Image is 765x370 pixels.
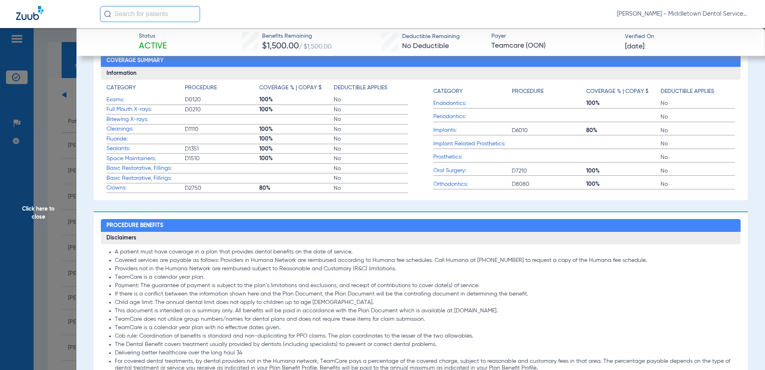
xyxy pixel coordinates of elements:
span: No Deductible [402,42,449,50]
span: Orthodontics: [433,180,512,189]
span: Cleanings: [106,125,185,133]
h2: Coverage Summary [101,54,741,67]
span: 100% [259,135,334,143]
span: Benefits Remaining [262,32,332,40]
h4: Category [106,84,136,92]
li: Payment: The guarantee of payment is subject to the plan’s limitations and exclusions, and receip... [115,282,735,290]
h4: Category [433,87,463,96]
h3: Information [101,67,741,80]
span: 100% [586,180,661,188]
img: Zuub Logo [16,6,44,20]
span: No [334,184,408,192]
span: No [334,106,408,114]
span: Fluoride: [106,135,185,143]
span: Active [139,41,167,52]
span: 100% [586,167,661,175]
img: Search Icon [104,10,111,18]
li: If there is a conflict between the information shown here and the Plan Document, the Plan Documen... [115,291,735,298]
span: Endodontics: [433,99,512,108]
span: D2750 [185,184,259,192]
span: No [334,174,408,182]
span: No [661,153,735,161]
span: 100% [259,145,334,153]
span: Exams: [106,96,185,104]
span: 100% [259,96,334,104]
span: Verified On [625,32,752,41]
span: No [334,125,408,133]
h4: Coverage % | Copay $ [586,87,649,96]
span: No [661,127,735,135]
span: [DATE] [625,42,645,52]
iframe: Chat Widget [725,332,765,370]
span: $1,500.00 [262,42,299,50]
span: D8080 [512,180,586,188]
span: No [334,135,408,143]
span: Status [139,32,167,40]
li: Cob rule: Coordination of benefits is standard and non-duplicating for PPO claims. The plan coord... [115,333,735,340]
span: Implants: [433,126,512,135]
app-breakdown-title: Coverage % | Copay $ [586,84,661,99]
li: A patient must have coverage in a plan that provides dental benefits on the date of service. [115,249,735,256]
span: D1351 [185,145,259,153]
span: D1110 [185,125,259,133]
span: Deductible Remaining [402,32,460,41]
span: D6010 [512,127,586,135]
span: Implant Related Prosthetics: [433,140,512,148]
span: 100% [259,106,334,114]
span: Basic Restorative, Fillings: [106,174,185,183]
app-breakdown-title: Deductible Applies [661,84,735,99]
span: No [334,165,408,173]
h4: Deductible Applies [661,87,714,96]
li: This document is intended as a summary only. All benefits will be paid in accordance with the Pla... [115,308,735,315]
span: D7210 [512,167,586,175]
span: Oral Surgery: [433,167,512,175]
app-breakdown-title: Procedure [512,84,586,99]
li: Covered services are payable as follows: Providers in Humana Network are reimbursed according to ... [115,257,735,264]
h4: Deductible Applies [334,84,387,92]
span: No [661,99,735,107]
span: Prosthetics: [433,153,512,161]
span: No [661,167,735,175]
app-breakdown-title: Category [433,84,512,99]
li: Child age limit: The annual dental limit does not apply to children up to age [DEMOGRAPHIC_DATA]. [115,299,735,306]
span: Teamcare (OON) [491,41,618,51]
span: Payer [491,32,618,40]
span: Periodontics: [433,113,512,121]
input: Search for patients [100,6,200,22]
span: D0120 [185,96,259,104]
app-breakdown-title: Coverage % | Copay $ [259,84,334,95]
span: No [334,115,408,123]
span: Sealants: [106,145,185,153]
span: D1510 [185,155,259,163]
h4: Procedure [185,84,217,92]
span: D0210 [185,106,259,114]
span: 80% [259,184,334,192]
span: Full Mouth X-rays: [106,105,185,114]
li: Delivering better healthcare over the long haul 34 [115,350,735,357]
span: No [661,140,735,148]
span: [PERSON_NAME] - Middletown Dental Services [617,10,749,18]
h2: Procedure Benefits [101,219,741,232]
h3: Disclaimers [101,232,741,245]
span: 80% [586,127,661,135]
app-breakdown-title: Procedure [185,84,259,95]
span: Space Maintainers: [106,155,185,163]
li: Providers not in the Humana Network are reimbursed subject to Reasonable and Customary (R&C) limi... [115,265,735,273]
span: Basic Restorative, Fillings: [106,164,185,173]
app-breakdown-title: Category [106,84,185,95]
span: No [334,145,408,153]
span: 100% [259,125,334,133]
app-breakdown-title: Deductible Applies [334,84,408,95]
li: TeamCare is a calendar year plan with no effective dates given. [115,324,735,332]
span: Crowns: [106,184,185,192]
li: The Dental Benefit covers treatment usually provided by dentists (including specialists) to preve... [115,341,735,348]
li: TeamCare does not utilize group numbers/names for dental plans and does not require these items f... [115,316,735,323]
span: 100% [586,99,661,107]
span: No [661,113,735,121]
li: TeamCare is a calendar year plan. [115,274,735,281]
h4: Coverage % | Copay $ [259,84,322,92]
span: 100% [259,155,334,163]
span: No [334,96,408,104]
span: No [661,180,735,188]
